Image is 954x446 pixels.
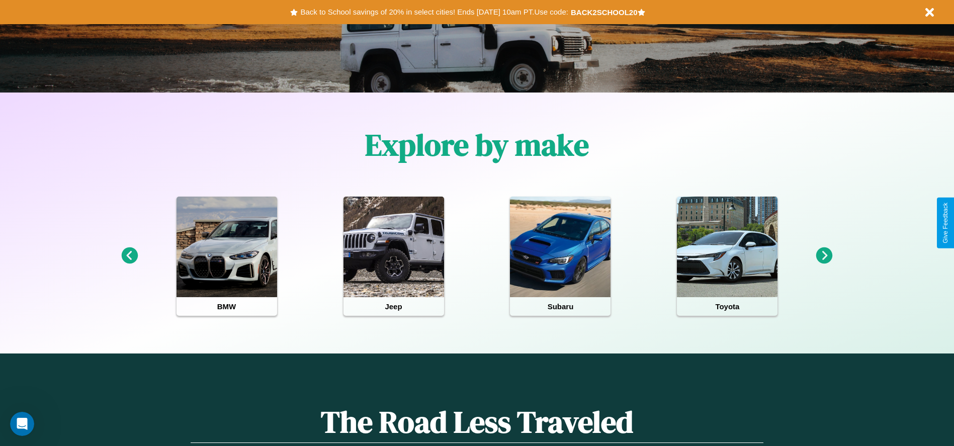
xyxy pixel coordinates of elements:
[298,5,570,19] button: Back to School savings of 20% in select cities! Ends [DATE] 10am PT.Use code:
[365,124,589,165] h1: Explore by make
[677,297,777,316] h4: Toyota
[177,297,277,316] h4: BMW
[510,297,611,316] h4: Subaru
[942,203,949,243] div: Give Feedback
[343,297,444,316] h4: Jeep
[10,412,34,436] iframe: Intercom live chat
[571,8,638,17] b: BACK2SCHOOL20
[191,401,763,443] h1: The Road Less Traveled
